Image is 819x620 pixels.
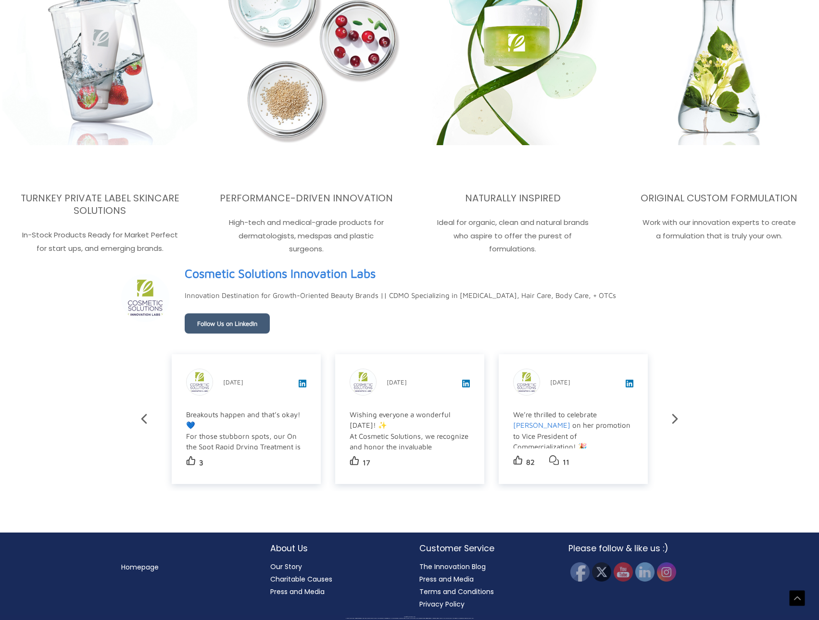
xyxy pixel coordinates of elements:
div: Breakouts happen and that’s okay! 💙 For those stubborn spots, our On the Spot Rapid Drying Treatm... [186,409,305,604]
p: 17 [363,456,370,470]
img: Twitter [592,562,611,582]
p: 3 [199,456,203,470]
img: sk-header-picture [121,274,169,322]
nav: About Us [270,560,400,598]
h2: About Us [270,542,400,555]
a: Charitable Causes [270,574,332,584]
img: sk-post-userpic [187,369,213,395]
img: Facebook [570,562,590,582]
img: sk-post-userpic [350,369,376,395]
h2: Please follow & like us :) [568,542,698,555]
p: In-Stock Products Ready for Market Perfect for start ups, and emerging brands. [2,228,197,255]
a: Press and Media [270,587,325,596]
a: Privacy Policy [419,599,465,609]
a: The Innovation Blog [419,562,486,571]
p: Innovation Destination for Growth-Oriented Beauty Brands || CDMO Specializing in [MEDICAL_DATA], ... [185,289,616,302]
p: [DATE] [223,376,243,388]
a: Our Story [270,562,302,571]
p: 82 [526,456,535,469]
h2: Customer Service [419,542,549,555]
p: Work with our innovation experts to create a formulation that is truly your own. [622,216,817,243]
img: sk-post-userpic [514,369,540,395]
a: Terms and Conditions [419,587,494,596]
a: View post on LinkedIn [626,381,633,389]
nav: Menu [121,561,251,573]
a: Homepage [121,562,159,572]
h3: NATURALLY INSPIRED [416,192,610,204]
div: Copyright © 2025 [17,617,802,618]
a: View page on LinkedIn [185,262,376,285]
p: High-tech and medical-grade products for dermatologists, medspas and plastic surgeons. [209,216,403,256]
div: We’re thrilled to celebrate on her promotion to Vice President of Commercialization! 🎉 After almo... [513,409,632,604]
a: View post on LinkedIn [462,381,470,389]
div: Wishing everyone a wonderful [DATE]! ✨ At Cosmetic Solutions, we recognize and honor the invaluab... [350,409,468,496]
h3: ORIGINAL CUSTOM FORMULATION [622,192,817,204]
p: [DATE] [550,376,570,388]
a: [PERSON_NAME] [513,421,570,429]
h3: PERFORMANCE-DRIVEN INNOVATION [209,192,403,204]
p: 11 [563,456,569,469]
nav: Customer Service [419,560,549,610]
div: All material on this Website, including design, text, images, logos and sounds, are owned by Cosm... [17,618,802,619]
h3: TURNKEY PRIVATE LABEL SKINCARE SOLUTIONS [2,192,197,217]
a: Follow Us on LinkedIn [185,313,270,334]
p: Ideal for organic, clean and natural brands who aspire to offer the purest of formulations. [416,216,610,256]
p: [DATE] [387,376,407,388]
a: Press and Media [419,574,474,584]
a: View post on LinkedIn [299,381,306,389]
